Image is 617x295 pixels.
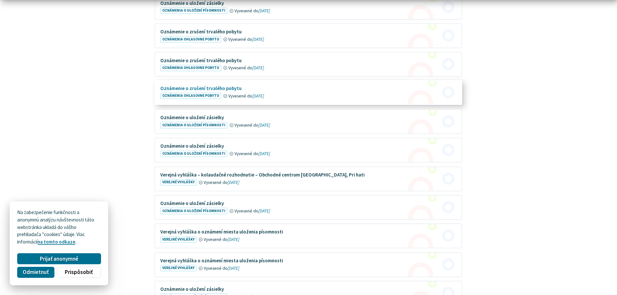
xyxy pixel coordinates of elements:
p: Na zabezpečenie funkčnosti a anonymnú analýzu návštevnosti táto webstránka ukladá do vášho prehli... [17,209,101,246]
a: Verejná vyhláška – kolaudačné rozhodnutie – Obchodné centrum [GEOGRAPHIC_DATA], Pri hati Verejné ... [155,167,462,191]
a: Verejná vyhláška o oznámení miesta uloženia písomnosti Verejné vyhlášky Vyvesené do[DATE] [155,253,462,277]
a: Oznámenie o uložení zásielky Oznámenia o uložení písomnosti Vyvesené do[DATE] [155,110,462,133]
a: Oznámenie o uložení zásielky Oznámenia o uložení písomnosti Vyvesené do[DATE] [155,138,462,162]
button: Odmietnuť [17,267,54,278]
a: Verejná vyhláška o oznámení miesta uloženia písomnosti Verejné vyhlášky Vyvesené do[DATE] [155,224,462,248]
span: Prispôsobiť [65,269,93,276]
span: Prijať anonymné [40,255,78,262]
button: Prispôsobiť [57,267,101,278]
a: na tomto odkaze [38,239,75,245]
a: Oznámenie o zrušení trvalého pobytu Oznámenia ohlasovne pobytu Vyvesené do[DATE] [155,52,462,76]
a: Oznámenie o zrušení trvalého pobytu Oznámenia ohlasovne pobytu Vyvesené do[DATE] [155,81,462,104]
button: Prijať anonymné [17,253,101,264]
a: Oznámenie o zrušení trvalého pobytu Oznámenia ohlasovne pobytu Vyvesené do[DATE] [155,24,462,48]
a: Oznámenie o uložení zásielky Oznámenia o uložení písomnosti Vyvesené do[DATE] [155,196,462,219]
span: Odmietnuť [23,269,49,276]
